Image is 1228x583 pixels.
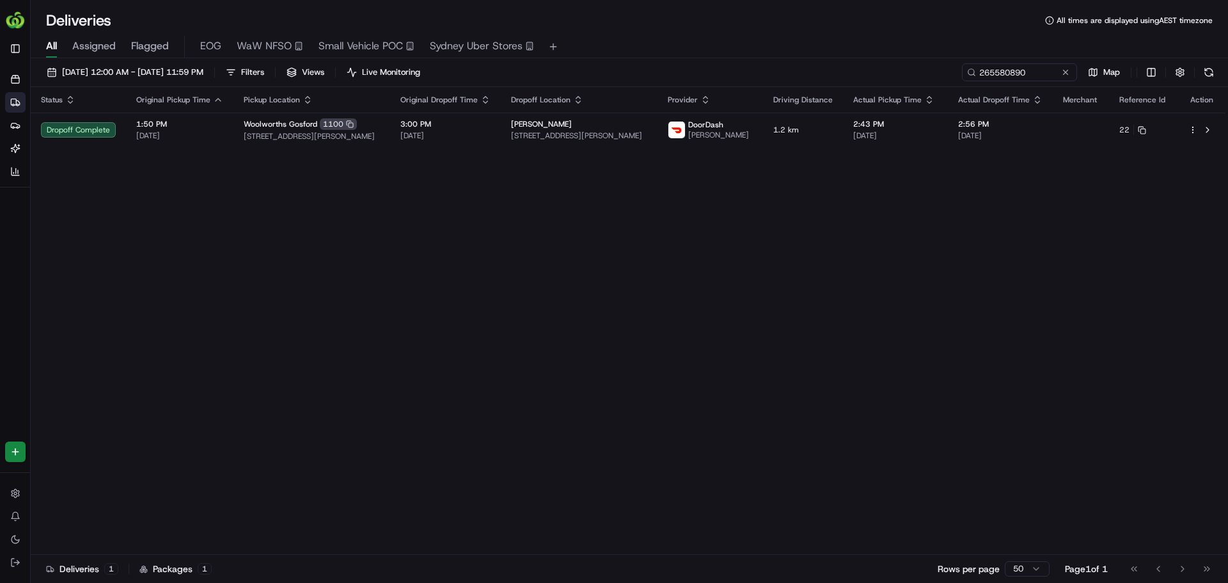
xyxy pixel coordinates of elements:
span: [PERSON_NAME] [511,119,572,129]
button: Live Monitoring [341,63,426,81]
span: Assigned [72,38,116,54]
span: [DATE] 12:00 AM - [DATE] 11:59 PM [62,67,203,78]
span: WaW NFSO [237,38,292,54]
span: Flagged [131,38,169,54]
span: [DATE] [958,131,1043,141]
div: 1 [198,563,212,575]
button: HomeRun [5,5,26,36]
span: [STREET_ADDRESS][PERSON_NAME] [511,131,647,141]
span: Pickup Location [244,95,300,105]
span: 2:43 PM [853,119,938,129]
span: DoorDash [688,120,723,130]
button: Filters [220,63,270,81]
span: All [46,38,57,54]
span: Driving Distance [773,95,833,105]
span: Views [302,67,324,78]
p: Rows per page [938,563,1000,575]
span: 3:00 PM [400,119,491,129]
button: Map [1082,63,1126,81]
img: doordash_logo_v2.png [668,122,685,138]
span: Filters [241,67,264,78]
div: Page 1 of 1 [1065,563,1108,575]
span: Woolworths Gosford [244,119,317,129]
button: 22 [1119,125,1146,135]
span: Provider [668,95,698,105]
button: [DATE] 12:00 AM - [DATE] 11:59 PM [41,63,209,81]
span: Map [1103,67,1120,78]
div: Action [1188,95,1215,105]
span: Merchant [1063,95,1097,105]
span: Actual Pickup Time [853,95,922,105]
span: [STREET_ADDRESS][PERSON_NAME] [244,131,380,141]
img: HomeRun [5,10,26,31]
span: Original Pickup Time [136,95,210,105]
span: [DATE] [853,131,938,141]
span: [PERSON_NAME] [688,130,749,140]
div: 1 [104,563,118,575]
span: Original Dropoff Time [400,95,478,105]
span: 1:50 PM [136,119,223,129]
span: Dropoff Location [511,95,571,105]
div: 1100 [320,118,357,130]
button: Refresh [1200,63,1218,81]
div: Packages [139,563,212,575]
span: Live Monitoring [362,67,420,78]
span: Sydney Uber Stores [430,38,523,54]
span: Actual Dropoff Time [958,95,1030,105]
span: [DATE] [400,131,491,141]
span: Small Vehicle POC [319,38,403,54]
button: Views [281,63,330,81]
span: All times are displayed using AEST timezone [1057,15,1213,26]
input: Type to search [962,63,1077,81]
span: 2:56 PM [958,119,1043,129]
span: Reference Id [1119,95,1165,105]
span: [DATE] [136,131,223,141]
span: 1.2 km [773,125,833,135]
h1: Deliveries [46,10,111,31]
div: Deliveries [46,563,118,575]
span: EOG [200,38,221,54]
span: Status [41,95,63,105]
